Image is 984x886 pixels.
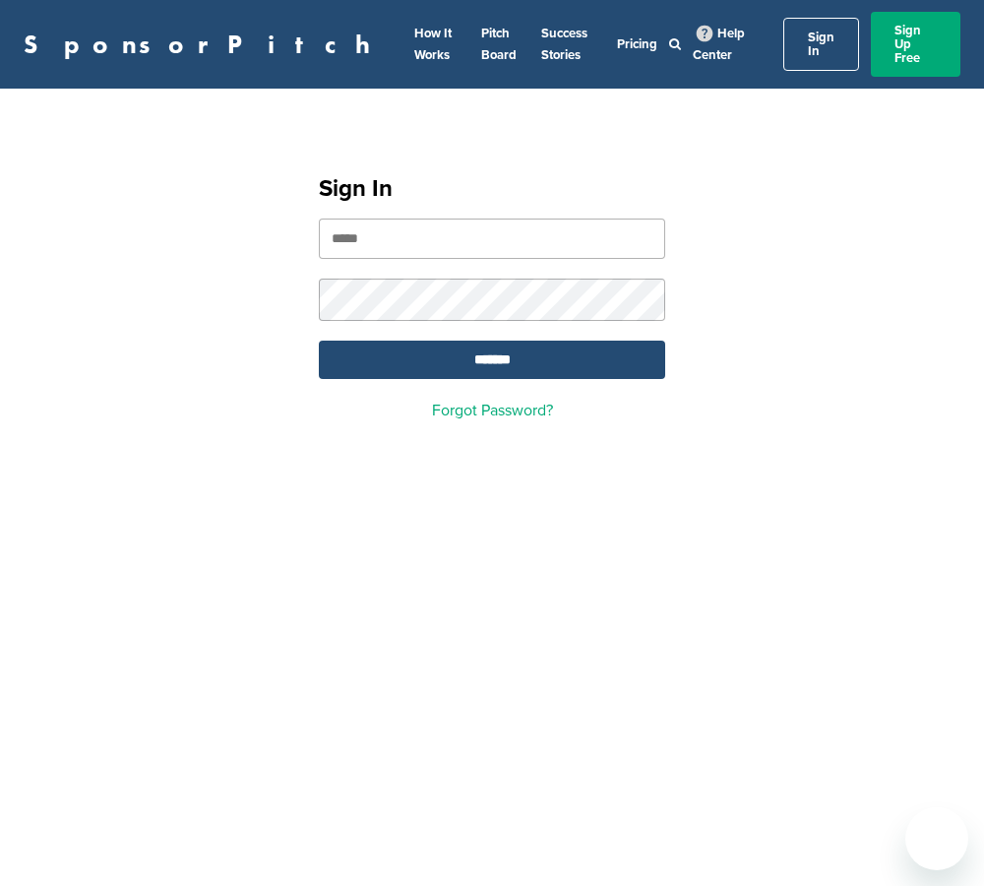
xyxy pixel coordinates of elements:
a: Pricing [617,36,657,52]
a: How It Works [414,26,452,63]
a: SponsorPitch [24,32,383,57]
iframe: Button to launch messaging window [905,807,968,870]
a: Pitch Board [481,26,517,63]
a: Sign In [783,18,859,71]
a: Forgot Password? [432,401,553,420]
a: Help Center [693,22,745,67]
a: Sign Up Free [871,12,960,77]
a: Success Stories [541,26,587,63]
h1: Sign In [319,171,665,207]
